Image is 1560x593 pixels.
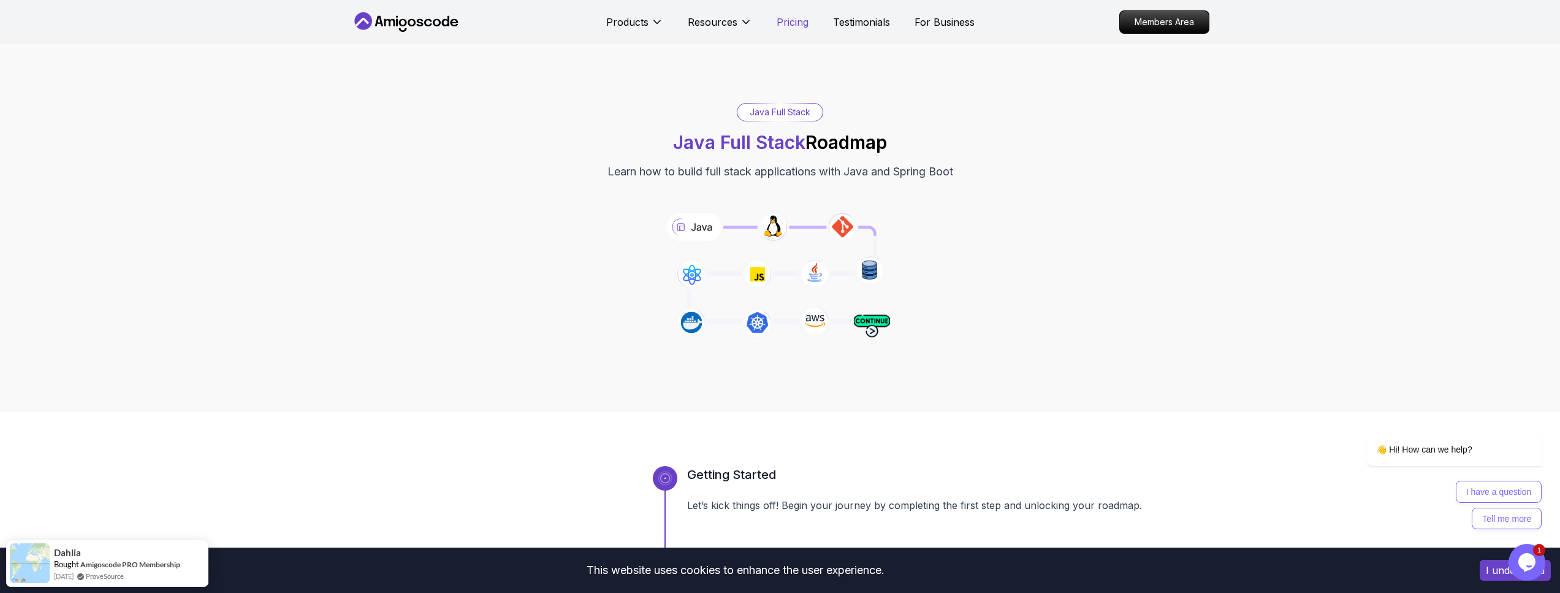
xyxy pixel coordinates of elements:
[1327,336,1548,538] iframe: chat widget
[54,571,74,581] span: [DATE]
[688,15,737,29] p: Resources
[606,15,663,39] button: Products
[688,15,752,39] button: Resources
[86,571,124,581] a: ProveSource
[777,15,809,29] a: Pricing
[687,466,1173,483] h3: Getting Started
[10,543,50,583] img: provesource social proof notification image
[687,498,1173,513] p: Let’s kick things off! Begin your journey by completing the first step and unlocking your roadmap.
[9,557,1461,584] div: This website uses cookies to enhance the user experience.
[1119,10,1209,34] a: Members Area
[606,15,649,29] p: Products
[1509,544,1548,581] iframe: chat widget
[54,559,79,569] span: Bought
[833,15,890,29] a: Testimonials
[737,104,823,121] div: Java Full Stack
[54,548,81,558] span: Dahlia
[1120,11,1209,33] p: Members Area
[673,131,887,153] h1: Roadmap
[80,560,180,569] a: Amigoscode PRO Membership
[915,15,975,29] a: For Business
[673,131,805,153] span: Java Full Stack
[1480,560,1551,581] button: Accept cookies
[607,163,953,180] p: Learn how to build full stack applications with Java and Spring Boot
